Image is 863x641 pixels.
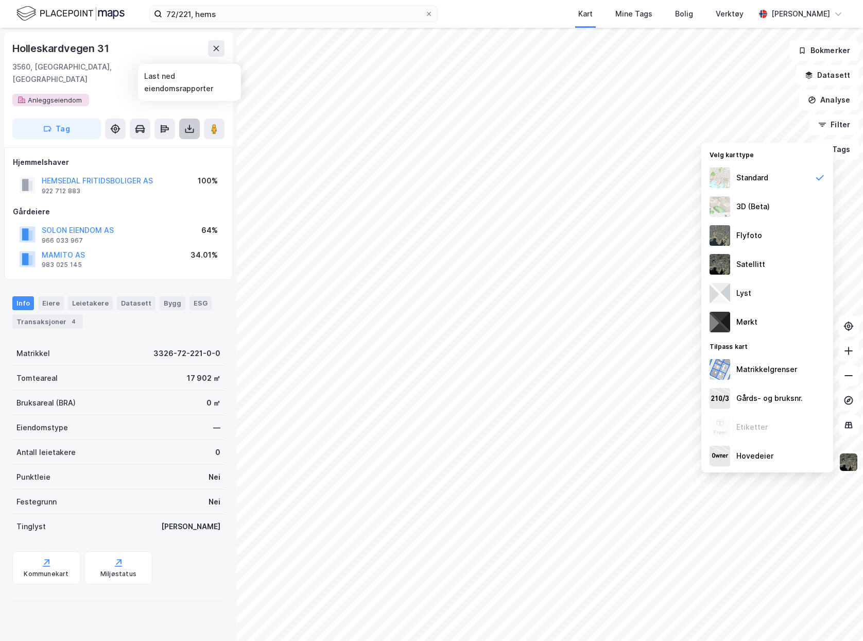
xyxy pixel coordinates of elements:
[12,296,34,310] div: Info
[12,61,168,86] div: 3560, [GEOGRAPHIC_DATA], [GEOGRAPHIC_DATA]
[701,145,833,163] div: Velg karttype
[213,421,220,434] div: —
[191,249,218,261] div: 34.01%
[710,254,730,275] img: 9k=
[209,471,220,483] div: Nei
[578,8,593,20] div: Kart
[736,421,768,433] div: Etiketter
[201,224,218,237] div: 64%
[710,359,730,380] img: cadastreBorders.cfe08de4b5ddd52a10de.jpeg
[710,417,730,437] img: Z
[12,40,111,57] div: Holleskardvegen 31
[736,258,765,271] div: Satellitt
[16,471,50,483] div: Punktleie
[24,570,68,578] div: Kommunekart
[16,347,50,360] div: Matrikkel
[710,225,730,246] img: Z
[736,172,768,184] div: Standard
[736,229,762,242] div: Flyfoto
[38,296,64,310] div: Eiere
[160,296,185,310] div: Bygg
[812,592,863,641] iframe: Chat Widget
[812,592,863,641] div: Kontrollprogram for chat
[12,119,101,139] button: Tag
[839,452,858,472] img: 9k=
[811,139,859,160] button: Tags
[68,316,79,327] div: 4
[198,175,218,187] div: 100%
[12,314,83,329] div: Transaksjoner
[736,200,770,213] div: 3D (Beta)
[736,392,803,404] div: Gårds- og bruksnr.
[42,187,80,195] div: 922 712 883
[168,61,225,86] div: Hemsedal, 72/221
[117,296,156,310] div: Datasett
[789,40,859,61] button: Bokmerker
[162,6,425,22] input: Søk på adresse, matrikkel, gårdeiere, leietakere eller personer
[771,8,830,20] div: [PERSON_NAME]
[615,8,652,20] div: Mine Tags
[710,167,730,188] img: Z
[799,90,859,110] button: Analyse
[675,8,693,20] div: Bolig
[13,156,224,168] div: Hjemmelshaver
[206,397,220,409] div: 0 ㎡
[16,5,125,23] img: logo.f888ab2527a4732fd821a326f86c7f29.svg
[710,388,730,409] img: cadastreKeys.547ab17ec502f5a4ef2b.jpeg
[187,372,220,384] div: 17 902 ㎡
[736,316,757,328] div: Mørkt
[16,496,57,508] div: Festegrunn
[701,336,833,355] div: Tilpass kart
[736,363,797,376] div: Matrikkelgrenser
[16,520,46,533] div: Tinglyst
[710,283,730,303] img: luj3wr1y2y3+OchiMxRmMxRlscgabnMEmZ7DJGWxyBpucwSZnsMkZbHIGm5zBJmewyRlscgabnMEmZ7DJGWxyBpucwSZnsMkZ...
[16,446,76,459] div: Antall leietakere
[209,496,220,508] div: Nei
[16,397,76,409] div: Bruksareal (BRA)
[716,8,744,20] div: Verktøy
[13,206,224,218] div: Gårdeiere
[16,421,68,434] div: Eiendomstype
[153,347,220,360] div: 3326-72-221-0-0
[68,296,113,310] div: Leietakere
[189,296,212,310] div: ESG
[710,196,730,217] img: Z
[42,237,83,245] div: 966 033 967
[809,114,859,135] button: Filter
[16,372,58,384] div: Tomteareal
[710,446,730,466] img: majorOwner.b5e170eddb5c04bfeeff.jpeg
[161,520,220,533] div: [PERSON_NAME]
[42,261,82,269] div: 983 025 145
[796,65,859,86] button: Datasett
[736,287,751,299] div: Lyst
[710,312,730,332] img: nCdM7BzjoCAAAAAElFTkSuQmCC
[100,570,136,578] div: Miljøstatus
[215,446,220,459] div: 0
[736,450,773,462] div: Hovedeier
